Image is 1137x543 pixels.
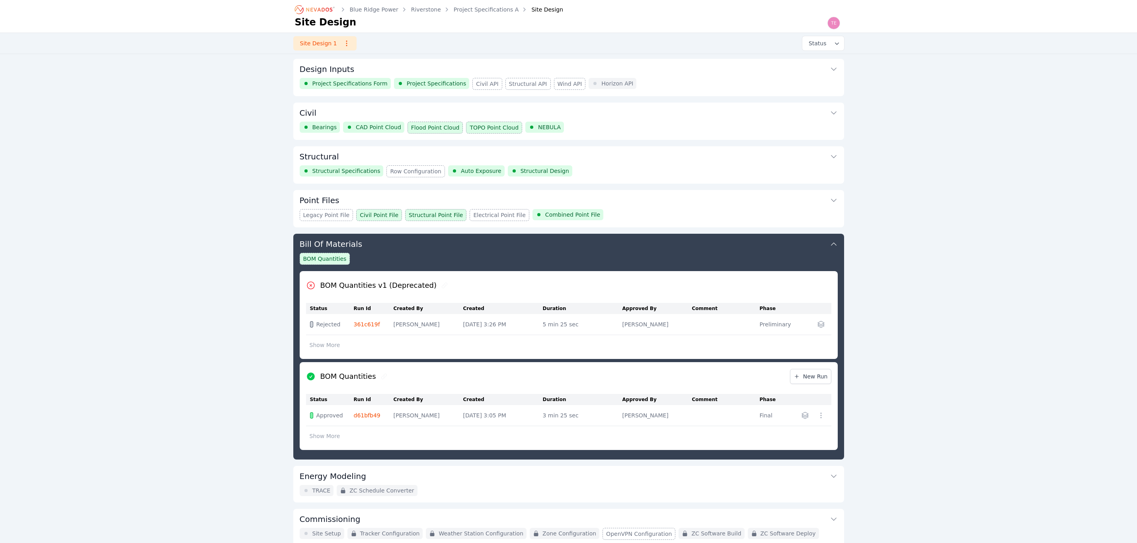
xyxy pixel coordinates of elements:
[521,167,569,175] span: Structural Design
[606,530,672,538] span: OpenVPN Configuration
[394,394,463,405] th: Created By
[300,59,838,78] button: Design Inputs
[295,3,564,16] nav: Breadcrumb
[300,103,838,122] button: Civil
[476,80,498,88] span: Civil API
[473,211,525,219] span: Electrical Point File
[360,529,420,537] span: Tracker Configuration
[312,487,331,495] span: TRACE
[542,529,596,537] span: Zone Configuration
[312,80,388,87] span: Project Specifications Form
[545,211,600,219] span: Combined Point File
[760,394,784,405] th: Phase
[543,411,618,419] div: 3 min 25 sec
[394,405,463,426] td: [PERSON_NAME]
[293,466,844,502] div: Energy ModelingTRACEZC Schedule Converter
[622,405,692,426] td: [PERSON_NAME]
[354,303,394,314] th: Run Id
[320,280,437,291] h2: BOM Quantities v1 (Deprecated)
[293,190,844,227] div: Point FilesLegacy Point FileCivil Point FileStructural Point FileElectrical Point FileCombined Po...
[356,123,401,131] span: CAD Point Cloud
[543,320,618,328] div: 5 min 25 sec
[411,6,441,14] a: Riverstone
[300,64,355,75] h3: Design Inputs
[454,6,519,14] a: Project Specifications A
[538,123,561,131] span: NEBULA
[622,303,692,314] th: Approved By
[461,167,501,175] span: Auto Exposure
[760,320,804,328] div: Preliminary
[543,394,622,405] th: Duration
[350,6,398,14] a: Blue Ridge Power
[320,371,376,382] h2: BOM Quantities
[293,146,844,184] div: StructuralStructural SpecificationsRow ConfigurationAuto ExposureStructural Design
[760,303,808,314] th: Phase
[827,17,840,29] img: Ted Elliott
[622,394,692,405] th: Approved By
[306,337,344,353] button: Show More
[312,529,341,537] span: Site Setup
[354,412,380,419] a: d61bfb49
[463,394,543,405] th: Created
[300,466,838,485] button: Energy Modeling
[303,255,347,263] span: BOM Quantities
[439,529,523,537] span: Weather Station Configuration
[303,211,350,219] span: Legacy Point File
[407,80,466,87] span: Project Specifications
[622,314,692,335] td: [PERSON_NAME]
[558,80,582,88] span: Wind API
[293,103,844,140] div: CivilBearingsCAD Point CloudFlood Point CloudTOPO Point CloudNEBULA
[761,529,816,537] span: ZC Software Deploy
[463,405,543,426] td: [DATE] 3:05 PM
[316,411,343,419] span: Approved
[295,16,357,29] h1: Site Design
[463,303,543,314] th: Created
[394,303,463,314] th: Created By
[300,234,838,253] button: Bill Of Materials
[692,394,760,405] th: Comment
[300,151,339,162] h3: Structural
[691,529,741,537] span: ZC Software Build
[306,429,344,444] button: Show More
[794,372,828,380] span: New Run
[760,411,780,419] div: Final
[300,471,366,482] h3: Energy Modeling
[354,321,380,328] a: 361c619f
[300,107,316,118] h3: Civil
[520,6,563,14] div: Site Design
[300,514,361,525] h3: Commissioning
[805,39,827,47] span: Status
[300,509,838,528] button: Commissioning
[349,487,414,495] span: ZC Schedule Converter
[360,211,398,219] span: Civil Point File
[601,80,633,87] span: Horizon API
[394,314,463,335] td: [PERSON_NAME]
[300,239,363,250] h3: Bill Of Materials
[470,124,519,132] span: TOPO Point Cloud
[306,394,354,405] th: Status
[543,303,622,314] th: Duration
[300,146,838,165] button: Structural
[802,36,844,50] button: Status
[509,80,547,88] span: Structural API
[409,211,463,219] span: Structural Point File
[316,320,341,328] span: Rejected
[790,369,831,384] a: New Run
[306,303,354,314] th: Status
[312,123,337,131] span: Bearings
[354,394,394,405] th: Run Id
[300,190,838,209] button: Point Files
[463,314,543,335] td: [DATE] 3:26 PM
[390,167,441,175] span: Row Configuration
[293,36,357,50] a: Site Design 1
[312,167,380,175] span: Structural Specifications
[692,303,760,314] th: Comment
[300,195,339,206] h3: Point Files
[293,234,844,460] div: Bill Of MaterialsBOM QuantitiesBOM Quantities v1 (Deprecated)StatusRun IdCreated ByCreatedDuratio...
[411,124,460,132] span: Flood Point Cloud
[293,59,844,96] div: Design InputsProject Specifications FormProject SpecificationsCivil APIStructural APIWind APIHori...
